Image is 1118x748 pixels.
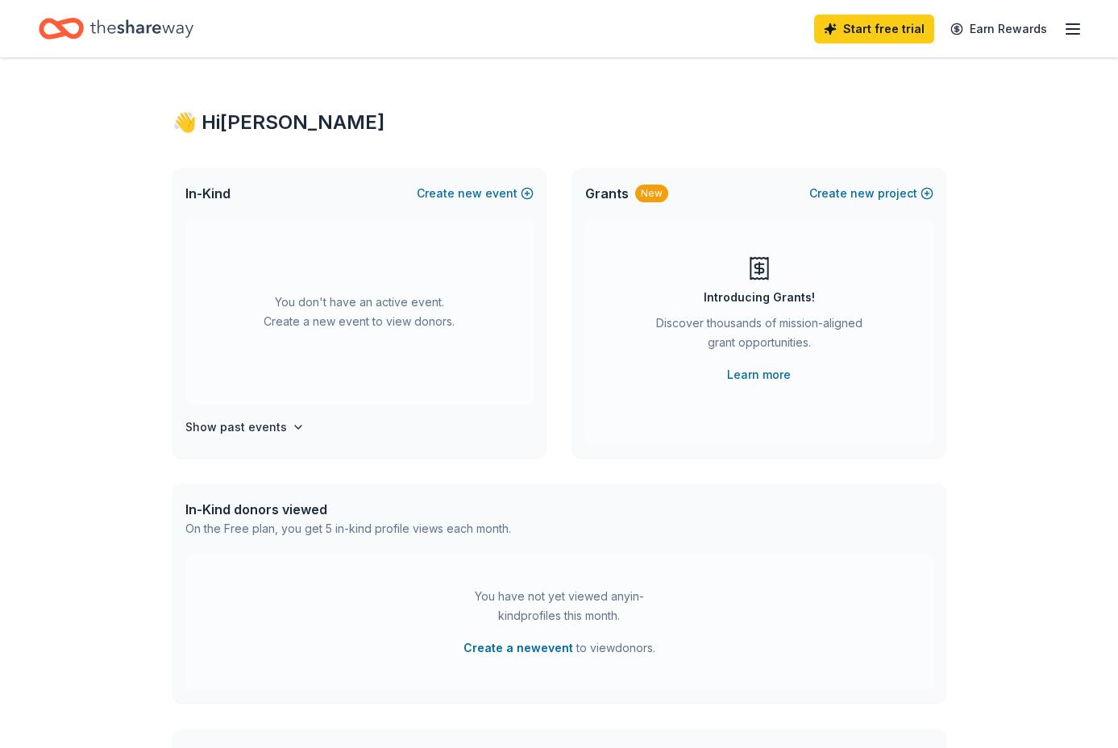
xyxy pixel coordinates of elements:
[463,638,573,658] button: Create a newevent
[463,638,655,658] span: to view donors .
[185,219,534,405] div: You don't have an active event. Create a new event to view donors.
[650,314,869,359] div: Discover thousands of mission-aligned grant opportunities.
[185,418,287,437] h4: Show past events
[459,587,660,625] div: You have not yet viewed any in-kind profiles this month.
[172,110,946,135] div: 👋 Hi [PERSON_NAME]
[39,10,193,48] a: Home
[585,184,629,203] span: Grants
[727,365,791,384] a: Learn more
[704,288,815,307] div: Introducing Grants!
[185,500,511,519] div: In-Kind donors viewed
[185,418,305,437] button: Show past events
[809,184,933,203] button: Createnewproject
[458,184,482,203] span: new
[185,519,511,538] div: On the Free plan, you get 5 in-kind profile views each month.
[635,185,668,202] div: New
[417,184,534,203] button: Createnewevent
[941,15,1057,44] a: Earn Rewards
[850,184,875,203] span: new
[185,184,231,203] span: In-Kind
[814,15,934,44] a: Start free trial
